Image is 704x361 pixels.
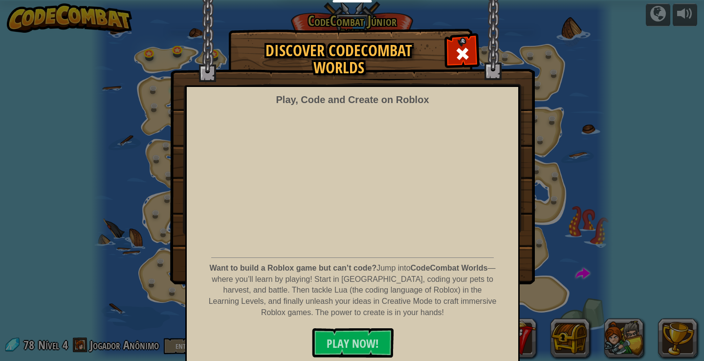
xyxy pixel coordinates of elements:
[208,263,497,319] p: Jump into — where you’ll learn by playing! Start in [GEOGRAPHIC_DATA], coding your pets to harves...
[239,42,439,76] h1: Discover CodeCombat Worlds
[210,264,377,272] strong: Want to build a Roblox game but can’t code?
[276,93,429,107] div: Play, Code and Create on Roblox
[411,264,488,272] strong: CodeCombat Worlds
[312,328,394,358] button: PLAY NOW!
[327,336,379,351] span: PLAY NOW!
